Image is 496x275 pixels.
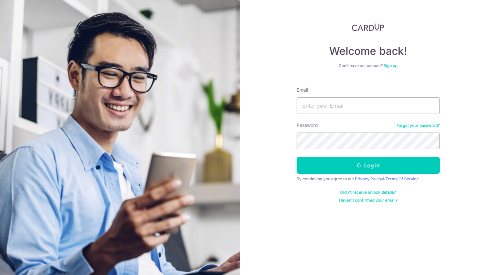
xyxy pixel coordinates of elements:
a: Terms Of Service [385,176,419,181]
a: Privacy Policy [355,176,382,181]
input: Enter your Email [297,97,440,114]
button: Log in [297,157,440,174]
a: Sign up [383,63,397,68]
div: By continuing you agree to our & [297,176,440,182]
h4: Welcome back! [297,45,440,58]
label: Email [297,87,308,93]
a: Didn't receive unlock details? [340,190,396,195]
a: Haven't confirmed your email? [339,198,397,203]
a: Forgot your password? [396,123,440,128]
div: Don’t have an account? [297,63,440,68]
img: CardUp Logo [352,23,384,31]
label: Password [297,122,318,129]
